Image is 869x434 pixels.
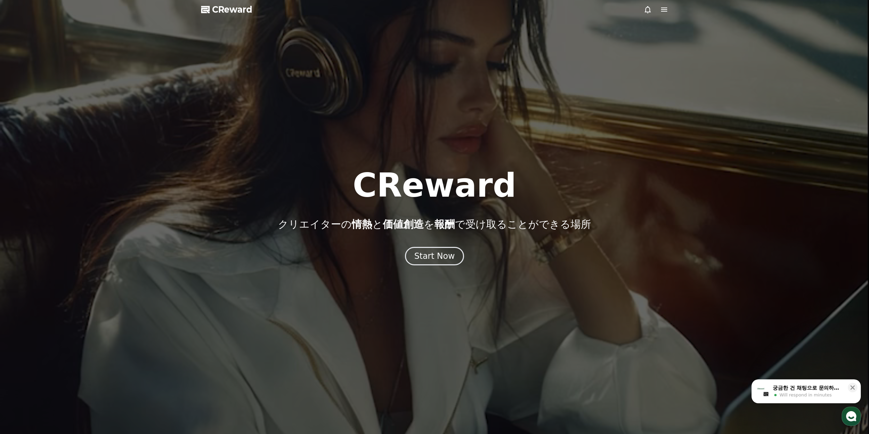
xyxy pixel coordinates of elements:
[414,251,455,262] div: Start Now
[405,254,464,260] a: Start Now
[405,247,464,265] button: Start Now
[353,169,516,202] h1: CReward
[278,218,591,230] p: クリエイターの と を で受け取ることができる場所
[383,218,424,230] span: 価値創造
[201,4,252,15] a: CReward
[212,4,252,15] span: CReward
[434,218,455,230] span: 報酬
[352,218,372,230] span: 情熱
